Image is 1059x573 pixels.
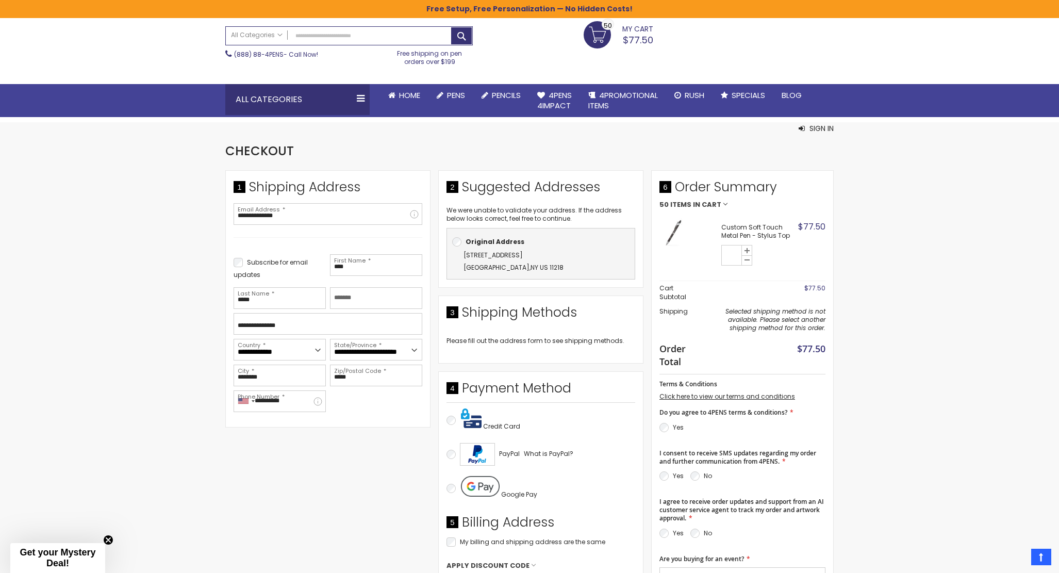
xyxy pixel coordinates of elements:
span: $77.50 [798,221,825,233]
span: Do you agree to 4PENS terms & conditions? [659,408,787,417]
label: No [704,529,712,537]
a: 4PROMOTIONALITEMS [580,84,666,118]
span: Checkout [225,142,294,159]
label: Yes [673,529,684,537]
div: Payment Method [446,380,635,402]
span: Items in Cart [670,201,721,208]
span: Subscribe for email updates [234,258,308,279]
a: Pencils [473,84,529,107]
a: (888) 88-4PENS [234,50,284,59]
iframe: Google Customer Reviews [974,545,1059,573]
span: Blog [782,90,802,101]
a: Rush [666,84,713,107]
label: Yes [673,471,684,480]
div: Shipping Address [234,178,422,201]
span: $77.50 [623,34,653,46]
a: Blog [773,84,810,107]
span: Pens [447,90,465,101]
span: - Call Now! [234,50,318,59]
img: Pay with credit card [461,408,482,429]
div: Shipping Methods [446,304,635,326]
button: Sign In [799,123,834,134]
span: US [540,263,548,272]
div: , [452,249,630,274]
a: What is PayPal? [524,448,573,460]
span: Get your Mystery Deal! [20,547,95,568]
span: Apply Discount Code [446,561,529,570]
label: Yes [673,423,684,432]
span: Specials [732,90,765,101]
a: 4Pens4impact [529,84,580,118]
p: We were unable to validate your address. If the address below looks correct, feel free to continue. [446,206,635,223]
img: Acceptance Mark [460,443,495,466]
span: $77.50 [804,284,825,292]
a: $77.50 50 [584,21,653,47]
span: Selected shipping method is not available. Please select another shipping method for this order. [725,307,825,332]
label: No [704,471,712,480]
span: NY [531,263,538,272]
span: Order Summary [659,178,825,201]
span: 50 [659,201,669,208]
div: Billing Address [446,514,635,536]
div: Suggested Addresses [446,178,635,201]
a: Specials [713,84,773,107]
div: Free shipping on pen orders over $199 [387,45,473,66]
strong: Order Total [659,341,694,368]
div: United States: +1 [234,391,258,412]
span: 4PROMOTIONAL ITEMS [588,90,658,111]
span: Pencils [492,90,521,101]
img: Custom Soft Touch Stylus Pen-Grey [659,219,688,247]
a: Click here to view our terms and conditions [659,392,795,401]
span: [STREET_ADDRESS] [464,251,523,259]
span: I consent to receive SMS updates regarding my order and further communication from 4PENS. [659,449,816,466]
span: Sign In [809,123,834,134]
span: Rush [685,90,704,101]
span: Google Pay [501,490,537,499]
div: Please fill out the address form to see shipping methods. [446,337,635,345]
th: Cart Subtotal [659,281,699,304]
img: Pay with Google Pay [461,476,500,497]
span: $77.50 [797,342,825,355]
span: 50 [604,21,612,30]
strong: Custom Soft Touch Metal Pen - Stylus Top [721,223,796,240]
span: Credit Card [483,422,520,431]
span: My billing and shipping address are the same [460,537,605,546]
span: Shipping [659,307,688,316]
span: 4Pens 4impact [537,90,572,111]
span: I agree to receive order updates and support from an AI customer service agent to track my order ... [659,497,824,522]
a: Home [380,84,428,107]
span: PayPal [499,449,520,458]
span: All Categories [231,31,283,39]
a: All Categories [226,27,288,44]
button: Close teaser [103,535,113,545]
span: Are you buying for an event? [659,554,744,563]
b: Original Address [466,237,524,246]
a: Pens [428,84,473,107]
div: Get your Mystery Deal!Close teaser [10,543,105,573]
span: Home [399,90,420,101]
span: What is PayPal? [524,449,573,458]
div: All Categories [225,84,370,115]
span: [GEOGRAPHIC_DATA] [464,263,529,272]
span: Terms & Conditions [659,380,717,388]
span: 11218 [550,263,564,272]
